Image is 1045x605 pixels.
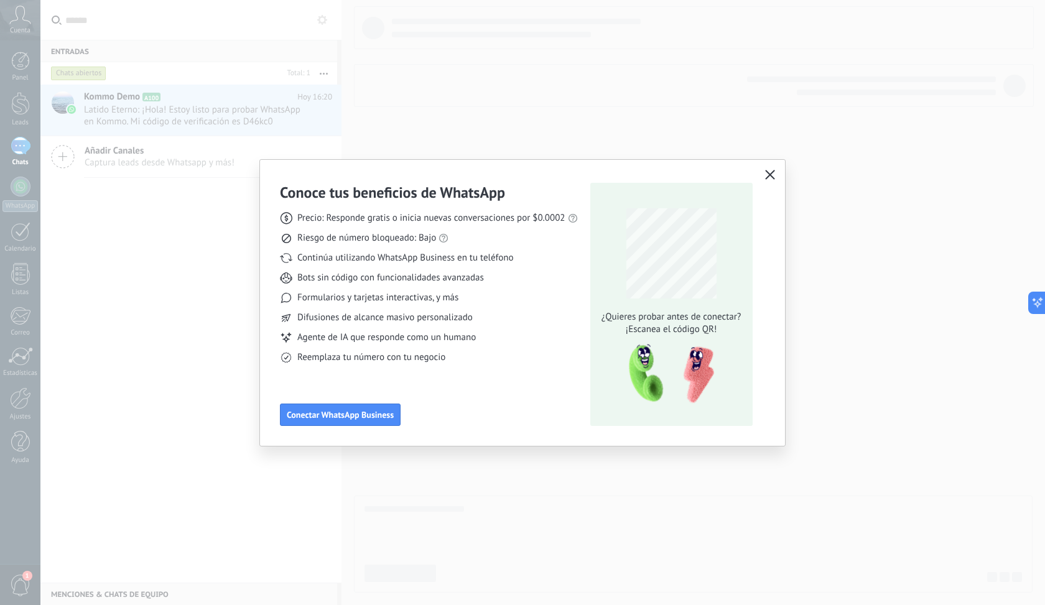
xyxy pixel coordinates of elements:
span: Reemplaza tu número con tu negocio [297,351,445,364]
span: Continúa utilizando WhatsApp Business en tu teléfono [297,252,513,264]
span: Difusiones de alcance masivo personalizado [297,312,473,324]
img: qr-pic-1x.png [618,341,717,407]
span: Riesgo de número bloqueado: Bajo [297,232,436,244]
h3: Conoce tus beneficios de WhatsApp [280,183,505,202]
span: Bots sin código con funcionalidades avanzadas [297,272,484,284]
button: Conectar WhatsApp Business [280,404,401,426]
span: Precio: Responde gratis o inicia nuevas conversaciones por $0.0002 [297,212,565,224]
span: ¡Escanea el código QR! [598,323,745,336]
span: Agente de IA que responde como un humano [297,331,476,344]
span: ¿Quieres probar antes de conectar? [598,311,745,323]
span: Formularios y tarjetas interactivas, y más [297,292,458,304]
span: Conectar WhatsApp Business [287,410,394,419]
